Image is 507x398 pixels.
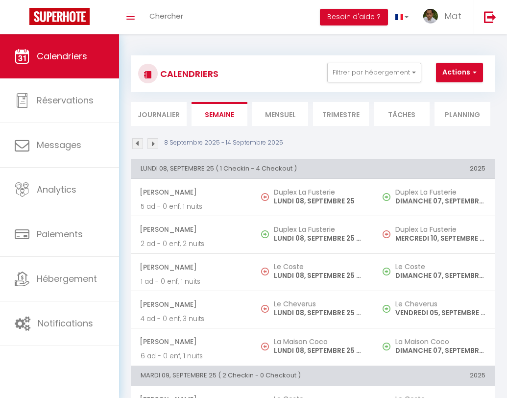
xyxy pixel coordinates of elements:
[274,308,364,318] p: LUNDI 08, SEPTEMBRE 25 - 10:00
[383,230,390,238] img: NO IMAGE
[320,9,388,25] button: Besoin d'aide ?
[37,94,94,106] span: Réservations
[140,220,242,239] span: [PERSON_NAME]
[435,102,490,126] li: Planning
[274,271,364,281] p: LUNDI 08, SEPTEMBRE 25 - 10:00
[395,263,485,271] h5: Le Coste
[141,201,242,212] p: 5 ad - 0 enf, 1 nuits
[141,314,242,324] p: 4 ad - 0 enf, 3 nuits
[395,196,485,206] p: DIMANCHE 07, SEPTEMBRE 25
[274,338,364,346] h5: La Maison Coco
[192,102,247,126] li: Semaine
[444,10,461,22] span: Mat
[158,63,218,85] h3: CALENDRIERS
[37,139,81,151] span: Messages
[140,295,242,314] span: [PERSON_NAME]
[383,343,390,350] img: NO IMAGE
[37,273,97,285] span: Hébergement
[374,366,495,386] th: 2025
[313,102,369,126] li: Trimestre
[29,8,90,25] img: Super Booking
[261,268,269,275] img: NO IMAGE
[395,225,485,233] h5: Duplex La Fusterie
[140,258,242,276] span: [PERSON_NAME]
[37,228,83,240] span: Paiements
[327,63,421,82] button: Filtrer par hébergement
[141,351,242,361] p: 6 ad - 0 enf, 1 nuits
[164,138,283,148] p: 8 Septembre 2025 - 14 Septembre 2025
[274,225,364,233] h5: Duplex La Fusterie
[37,50,87,62] span: Calendriers
[274,263,364,271] h5: Le Coste
[261,305,269,313] img: NO IMAGE
[383,193,390,201] img: NO IMAGE
[141,239,242,249] p: 2 ad - 0 enf, 2 nuits
[274,300,364,308] h5: Le Cheverus
[395,338,485,346] h5: La Maison Coco
[383,268,390,275] img: NO IMAGE
[395,346,485,356] p: DIMANCHE 07, SEPTEMBRE 25 - 17:00
[395,233,485,244] p: MERCREDI 10, SEPTEMBRE 25 - 09:00
[274,346,364,356] p: LUNDI 08, SEPTEMBRE 25 - 10:00
[484,11,496,23] img: logout
[8,4,37,33] button: Ouvrir le widget de chat LiveChat
[37,183,76,196] span: Analytics
[140,332,242,351] span: [PERSON_NAME]
[274,188,364,196] h5: Duplex La Fusterie
[395,308,485,318] p: VENDREDI 05, SEPTEMBRE 25 - 17:00
[374,159,495,178] th: 2025
[274,233,364,244] p: LUNDI 08, SEPTEMBRE 25 - 17:00
[149,11,183,21] span: Chercher
[131,366,374,386] th: MARDI 09, SEPTEMBRE 25 ( 2 Checkin - 0 Checkout )
[374,102,430,126] li: Tâches
[261,343,269,350] img: NO IMAGE
[436,63,483,82] button: Actions
[131,102,187,126] li: Journalier
[274,196,364,206] p: LUNDI 08, SEPTEMBRE 25
[141,276,242,287] p: 1 ad - 0 enf, 1 nuits
[131,159,374,178] th: LUNDI 08, SEPTEMBRE 25 ( 1 Checkin - 4 Checkout )
[383,305,390,313] img: NO IMAGE
[423,9,438,24] img: ...
[252,102,308,126] li: Mensuel
[395,300,485,308] h5: Le Cheverus
[395,271,485,281] p: DIMANCHE 07, SEPTEMBRE 25 - 19:00
[395,188,485,196] h5: Duplex La Fusterie
[261,193,269,201] img: NO IMAGE
[38,317,93,329] span: Notifications
[140,183,242,201] span: [PERSON_NAME]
